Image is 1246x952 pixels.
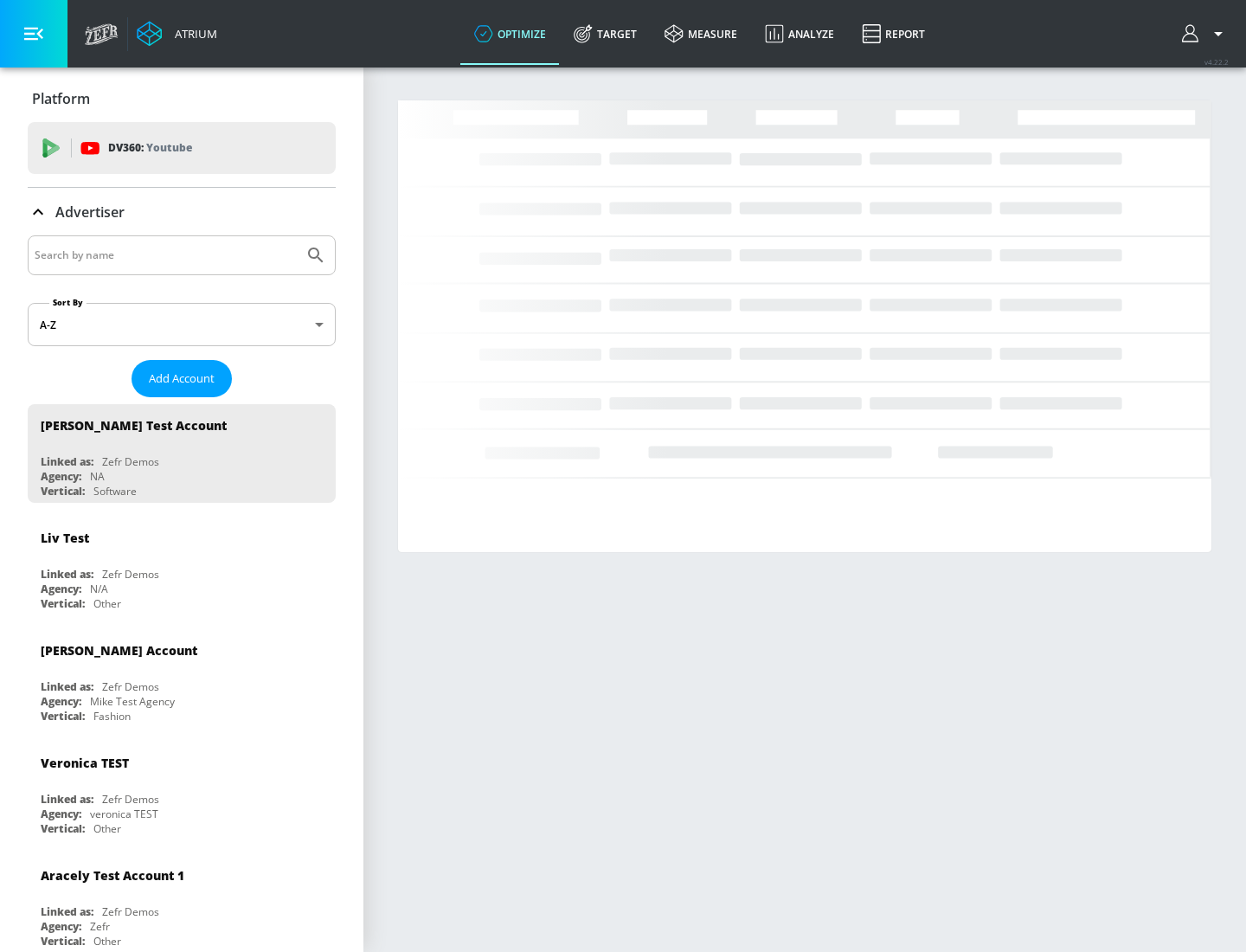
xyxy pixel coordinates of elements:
[28,303,336,346] div: A-Z
[560,3,651,65] a: Target
[41,642,197,659] div: [PERSON_NAME] Account
[108,138,192,158] p: DV360:
[49,297,87,308] label: Sort By
[93,484,137,499] div: Software
[93,596,121,611] div: Other
[41,755,129,771] div: Veronica TEST
[1204,57,1229,67] span: v 4.22.2
[28,74,336,123] div: Platform
[41,567,93,582] div: Linked as:
[102,454,159,469] div: Zefr Demos
[41,867,184,884] div: Aracely Test Account 1
[149,369,215,389] span: Add Account
[28,742,336,840] div: Veronica TESTLinked as:Zefr DemosAgency:veronica TESTVertical:Other
[848,3,939,65] a: Report
[93,821,121,836] div: Other
[93,934,121,949] div: Other
[28,517,336,615] div: Liv TestLinked as:Zefr DemosAgency:N/AVertical:Other
[90,694,175,709] div: Mike Test Agency
[28,629,336,728] div: [PERSON_NAME] AccountLinked as:Zefr DemosAgency:Mike Test AgencyVertical:Fashion
[132,360,232,397] button: Add Account
[41,807,81,821] div: Agency:
[90,807,158,821] div: veronica TEST
[32,89,90,108] p: Platform
[93,709,131,724] div: Fashion
[41,694,81,709] div: Agency:
[41,792,93,807] div: Linked as:
[41,484,85,499] div: Vertical:
[102,904,159,919] div: Zefr Demos
[102,567,159,582] div: Zefr Demos
[55,203,125,222] p: Advertiser
[751,3,848,65] a: Analyze
[137,21,217,47] a: Atrium
[168,26,217,42] div: Atrium
[41,904,93,919] div: Linked as:
[28,404,336,503] div: [PERSON_NAME] Test AccountLinked as:Zefr DemosAgency:NAVertical:Software
[460,3,560,65] a: optimize
[41,417,227,434] div: [PERSON_NAME] Test Account
[41,679,93,694] div: Linked as:
[651,3,751,65] a: measure
[102,792,159,807] div: Zefr Demos
[90,919,110,934] div: Zefr
[28,188,336,236] div: Advertiser
[90,582,108,596] div: N/A
[41,596,85,611] div: Vertical:
[41,709,85,724] div: Vertical:
[41,821,85,836] div: Vertical:
[41,530,89,546] div: Liv Test
[35,244,297,267] input: Search by name
[146,138,192,157] p: Youtube
[90,469,105,484] div: NA
[41,469,81,484] div: Agency:
[102,679,159,694] div: Zefr Demos
[41,919,81,934] div: Agency:
[28,122,336,174] div: DV360: Youtube
[41,934,85,949] div: Vertical:
[41,582,81,596] div: Agency:
[41,454,93,469] div: Linked as:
